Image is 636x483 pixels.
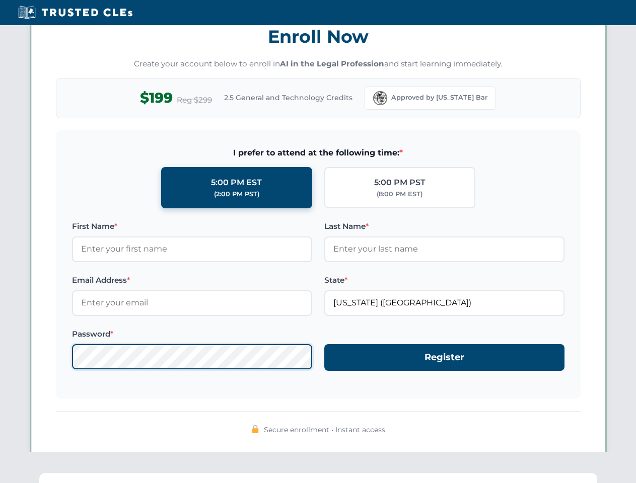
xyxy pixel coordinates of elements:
[72,220,312,232] label: First Name
[56,21,581,52] h3: Enroll Now
[251,425,259,433] img: 🔒
[72,274,312,286] label: Email Address
[264,424,385,435] span: Secure enrollment • Instant access
[72,328,312,340] label: Password
[373,91,387,105] img: Florida Bar
[15,5,135,20] img: Trusted CLEs
[140,87,173,109] span: $199
[72,146,564,159] span: I prefer to attend at the following time:
[224,92,352,103] span: 2.5 General and Technology Credits
[72,236,312,262] input: Enter your first name
[214,189,259,199] div: (2:00 PM PST)
[56,58,581,70] p: Create your account below to enroll in and start learning immediately.
[177,94,212,106] span: Reg $299
[324,236,564,262] input: Enter your last name
[377,189,422,199] div: (8:00 PM EST)
[324,220,564,232] label: Last Name
[72,290,312,315] input: Enter your email
[324,344,564,371] button: Register
[324,290,564,315] input: Florida (FL)
[391,93,487,103] span: Approved by [US_STATE] Bar
[211,176,262,189] div: 5:00 PM EST
[280,59,384,68] strong: AI in the Legal Profession
[374,176,426,189] div: 5:00 PM PST
[324,274,564,286] label: State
